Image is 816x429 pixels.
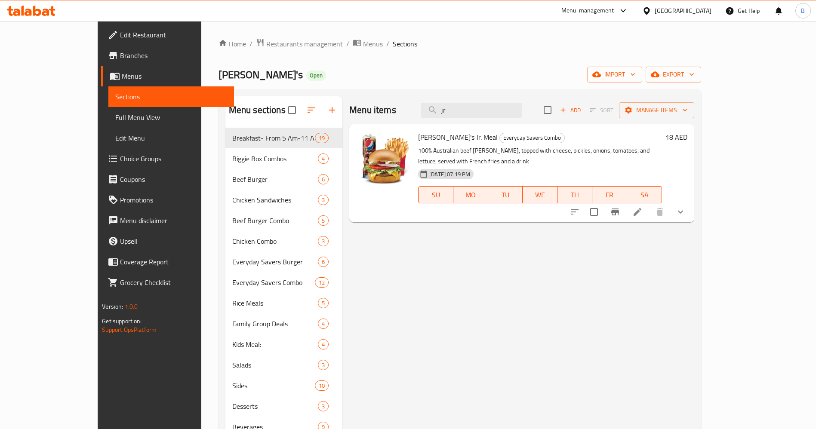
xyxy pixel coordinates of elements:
[225,272,342,293] div: Everyday Savers Combo12
[526,189,554,201] span: WE
[318,402,328,411] span: 3
[102,316,142,327] span: Get support on:
[232,174,318,184] div: Beef Burger
[675,207,686,217] svg: Show Choices
[232,133,315,143] span: Breakfast- From 5 Am-11 Am
[318,257,329,267] div: items
[596,189,624,201] span: FR
[318,196,328,204] span: 3
[393,39,417,49] span: Sections
[592,186,627,203] button: FR
[318,217,328,225] span: 5
[318,155,328,163] span: 4
[650,202,670,222] button: delete
[557,186,592,203] button: TH
[315,133,329,143] div: items
[318,320,328,328] span: 4
[232,319,318,329] span: Family Group Deals
[120,50,227,61] span: Branches
[219,38,701,49] nav: breadcrumb
[318,153,329,164] div: items
[122,71,227,81] span: Menus
[418,145,662,167] p: 100% Australian beef [PERSON_NAME], topped with cheese, pickles, onions, tomatoes, and lettuce, s...
[801,6,805,15] span: B
[225,231,342,251] div: Chicken Combo3
[108,128,234,148] a: Edit Menu
[232,215,318,226] div: Beef Burger Combo
[557,104,584,117] span: Add item
[101,148,234,169] a: Choice Groups
[539,101,557,119] span: Select section
[315,277,329,288] div: items
[232,236,318,246] span: Chicken Combo
[318,340,328,349] span: 4
[225,169,342,190] div: Beef Burger6
[232,360,318,370] span: Salads
[363,39,383,49] span: Menus
[101,190,234,210] a: Promotions
[249,39,252,49] li: /
[557,104,584,117] button: Add
[120,30,227,40] span: Edit Restaurant
[318,195,329,205] div: items
[318,237,328,245] span: 3
[120,174,227,184] span: Coupons
[318,236,329,246] div: items
[120,215,227,226] span: Menu disclaimer
[422,189,450,201] span: SU
[306,72,326,79] span: Open
[232,195,318,205] div: Chicken Sandwiches
[266,39,343,49] span: Restaurants management
[232,401,318,411] div: Desserts
[232,339,318,349] span: Kids Meal:
[584,104,619,117] span: Select section first
[626,105,687,116] span: Manage items
[232,277,315,288] span: Everyday Savers Combo
[232,257,318,267] span: Everyday Savers Burger
[619,102,694,118] button: Manage items
[120,236,227,246] span: Upsell
[605,202,625,222] button: Branch-specific-item
[561,6,614,16] div: Menu-management
[283,101,301,119] span: Select all sections
[125,301,138,312] span: 1.0.0
[315,134,328,142] span: 19
[561,189,589,201] span: TH
[225,334,342,355] div: Kids Meal:4
[559,105,582,115] span: Add
[353,38,383,49] a: Menus
[356,131,411,186] img: Wendy's Jr. Meal
[101,231,234,251] a: Upsell
[108,107,234,128] a: Full Menu View
[229,104,286,116] h2: Menu sections
[225,313,342,334] div: Family Group Deals4
[653,69,694,80] span: export
[101,272,234,293] a: Grocery Checklist
[101,45,234,66] a: Branches
[418,131,498,144] span: [PERSON_NAME]'s Jr. Meal
[225,210,342,231] div: Beef Burger Combo5
[564,202,585,222] button: sort-choices
[225,128,342,148] div: Breakfast- From 5 Am-11 Am19
[318,360,329,370] div: items
[225,148,342,169] div: Biggie Box Combos4
[120,277,227,288] span: Grocery Checklist
[627,186,662,203] button: SA
[108,86,234,107] a: Sections
[318,339,329,349] div: items
[232,298,318,308] span: Rice Meals
[318,175,328,184] span: 6
[256,38,343,49] a: Restaurants management
[655,6,711,15] div: [GEOGRAPHIC_DATA]
[322,100,342,120] button: Add section
[594,69,635,80] span: import
[232,380,315,391] div: Sides
[346,39,349,49] li: /
[670,202,691,222] button: show more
